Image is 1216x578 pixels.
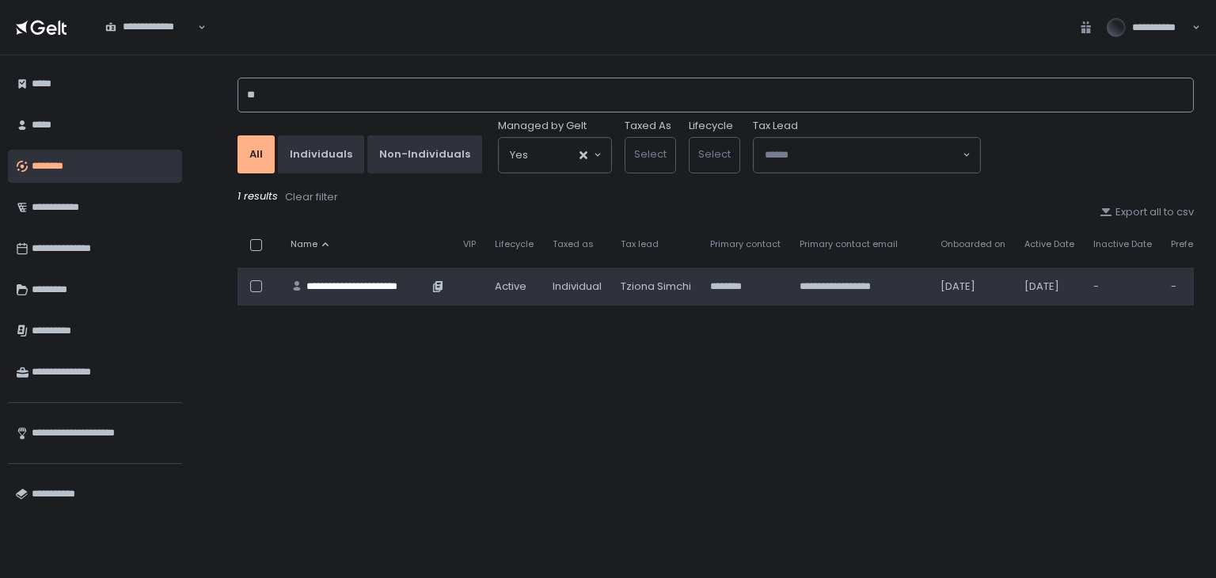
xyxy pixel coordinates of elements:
[1093,238,1152,250] span: Inactive Date
[495,238,534,250] span: Lifecycle
[379,147,470,162] div: Non-Individuals
[290,147,352,162] div: Individuals
[498,119,587,133] span: Managed by Gelt
[249,147,263,162] div: All
[95,11,206,44] div: Search for option
[698,146,731,162] span: Select
[1093,279,1152,294] div: -
[1024,279,1074,294] div: [DATE]
[285,190,338,204] div: Clear filter
[463,238,476,250] span: VIP
[940,279,1005,294] div: [DATE]
[621,238,659,250] span: Tax lead
[940,238,1005,250] span: Onboarded on
[553,279,602,294] div: Individual
[284,189,339,205] button: Clear filter
[278,135,364,173] button: Individuals
[105,34,196,50] input: Search for option
[753,119,798,133] span: Tax Lead
[495,279,526,294] span: active
[689,119,733,133] label: Lifecycle
[1100,205,1194,219] button: Export all to csv
[367,135,482,173] button: Non-Individuals
[765,147,961,163] input: Search for option
[528,147,578,163] input: Search for option
[510,147,528,163] span: Yes
[754,138,980,173] div: Search for option
[621,279,691,294] div: Tziona Simchi
[710,238,781,250] span: Primary contact
[291,238,317,250] span: Name
[579,151,587,159] button: Clear Selected
[1024,238,1074,250] span: Active Date
[634,146,667,162] span: Select
[800,238,898,250] span: Primary contact email
[237,189,1194,205] div: 1 results
[625,119,671,133] label: Taxed As
[499,138,611,173] div: Search for option
[237,135,275,173] button: All
[553,238,594,250] span: Taxed as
